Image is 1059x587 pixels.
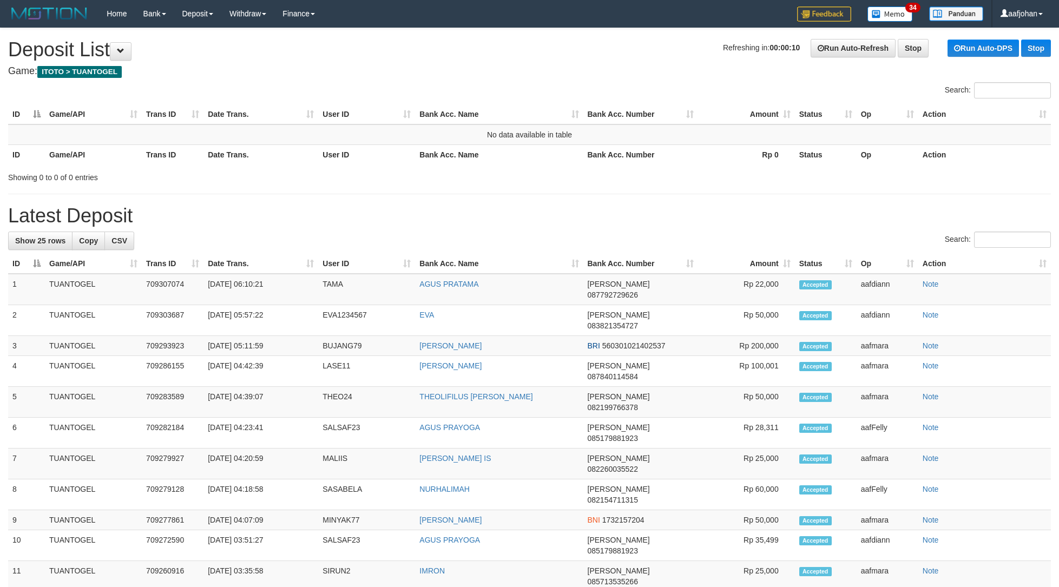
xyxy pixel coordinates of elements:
span: Accepted [799,311,832,320]
img: MOTION_logo.png [8,5,90,22]
td: 6 [8,418,45,449]
span: [PERSON_NAME] [588,566,650,575]
td: EVA1234567 [318,305,415,336]
a: Note [923,454,939,463]
td: 3 [8,336,45,356]
th: Op: activate to sort column ascending [857,254,918,274]
th: Bank Acc. Name: activate to sort column ascending [415,104,583,124]
h4: Game: [8,66,1051,77]
td: aafdiann [857,305,918,336]
a: [PERSON_NAME] IS [419,454,491,463]
a: EVA [419,311,434,319]
td: 709303687 [142,305,203,336]
td: 709279927 [142,449,203,479]
td: TUANTOGEL [45,305,142,336]
td: Rp 50,000 [698,387,795,418]
th: ID [8,144,45,164]
th: ID: activate to sort column descending [8,104,45,124]
a: AGUS PRATAMA [419,280,478,288]
td: Rp 50,000 [698,510,795,530]
td: Rp 200,000 [698,336,795,356]
th: Bank Acc. Number: activate to sort column ascending [583,104,698,124]
td: [DATE] 03:51:27 [203,530,318,561]
td: TAMA [318,274,415,305]
a: [PERSON_NAME] [419,516,482,524]
td: [DATE] 04:42:39 [203,356,318,387]
span: Copy 560301021402537 to clipboard [602,341,666,350]
td: aafdiann [857,530,918,561]
td: aafmara [857,356,918,387]
td: 709279128 [142,479,203,510]
a: Note [923,566,939,575]
a: Note [923,280,939,288]
td: SALSAF23 [318,418,415,449]
th: Rp 0 [698,144,795,164]
td: [DATE] 05:11:59 [203,336,318,356]
a: Run Auto-Refresh [811,39,896,57]
th: Date Trans.: activate to sort column ascending [203,104,318,124]
a: THEOLIFILUS [PERSON_NAME] [419,392,532,401]
td: Rp 28,311 [698,418,795,449]
th: Status [795,144,857,164]
td: MINYAK77 [318,510,415,530]
span: Copy 082260035522 to clipboard [588,465,638,473]
span: Accepted [799,280,832,289]
span: [PERSON_NAME] [588,361,650,370]
a: [PERSON_NAME] [419,361,482,370]
td: BUJANG79 [318,336,415,356]
span: Copy 085179881923 to clipboard [588,434,638,443]
a: Note [923,392,939,401]
label: Search: [945,82,1051,98]
span: [PERSON_NAME] [588,392,650,401]
td: [DATE] 04:20:59 [203,449,318,479]
th: Action [918,144,1051,164]
td: aafdiann [857,274,918,305]
td: [DATE] 04:18:58 [203,479,318,510]
span: [PERSON_NAME] [588,536,650,544]
td: aafFelly [857,418,918,449]
a: Note [923,361,939,370]
td: SASABELA [318,479,415,510]
td: SALSAF23 [318,530,415,561]
img: Feedback.jpg [797,6,851,22]
th: Game/API: activate to sort column ascending [45,254,142,274]
span: Accepted [799,362,832,371]
a: Run Auto-DPS [948,39,1019,57]
td: Rp 60,000 [698,479,795,510]
span: Copy 082199766378 to clipboard [588,403,638,412]
td: [DATE] 04:39:07 [203,387,318,418]
td: 709277861 [142,510,203,530]
img: panduan.png [929,6,983,21]
th: Action: activate to sort column ascending [918,104,1051,124]
td: 709307074 [142,274,203,305]
td: TUANTOGEL [45,356,142,387]
td: Rp 100,001 [698,356,795,387]
span: ITOTO > TUANTOGEL [37,66,122,78]
span: Copy [79,236,98,245]
a: Note [923,341,939,350]
img: Button%20Memo.svg [867,6,913,22]
th: Status: activate to sort column ascending [795,104,857,124]
td: aafmara [857,449,918,479]
th: Amount: activate to sort column ascending [698,104,795,124]
td: 2 [8,305,45,336]
span: [PERSON_NAME] [588,423,650,432]
td: 10 [8,530,45,561]
span: Accepted [799,454,832,464]
span: Accepted [799,424,832,433]
span: Accepted [799,516,832,525]
a: [PERSON_NAME] [419,341,482,350]
th: Action: activate to sort column ascending [918,254,1051,274]
td: THEO24 [318,387,415,418]
a: Note [923,516,939,524]
span: [PERSON_NAME] [588,311,650,319]
span: [PERSON_NAME] [588,454,650,463]
td: aafmara [857,510,918,530]
td: No data available in table [8,124,1051,145]
a: Copy [72,232,105,250]
td: MALIIS [318,449,415,479]
td: LASE11 [318,356,415,387]
span: Copy 083821354727 to clipboard [588,321,638,330]
th: User ID: activate to sort column ascending [318,104,415,124]
span: Accepted [799,567,832,576]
